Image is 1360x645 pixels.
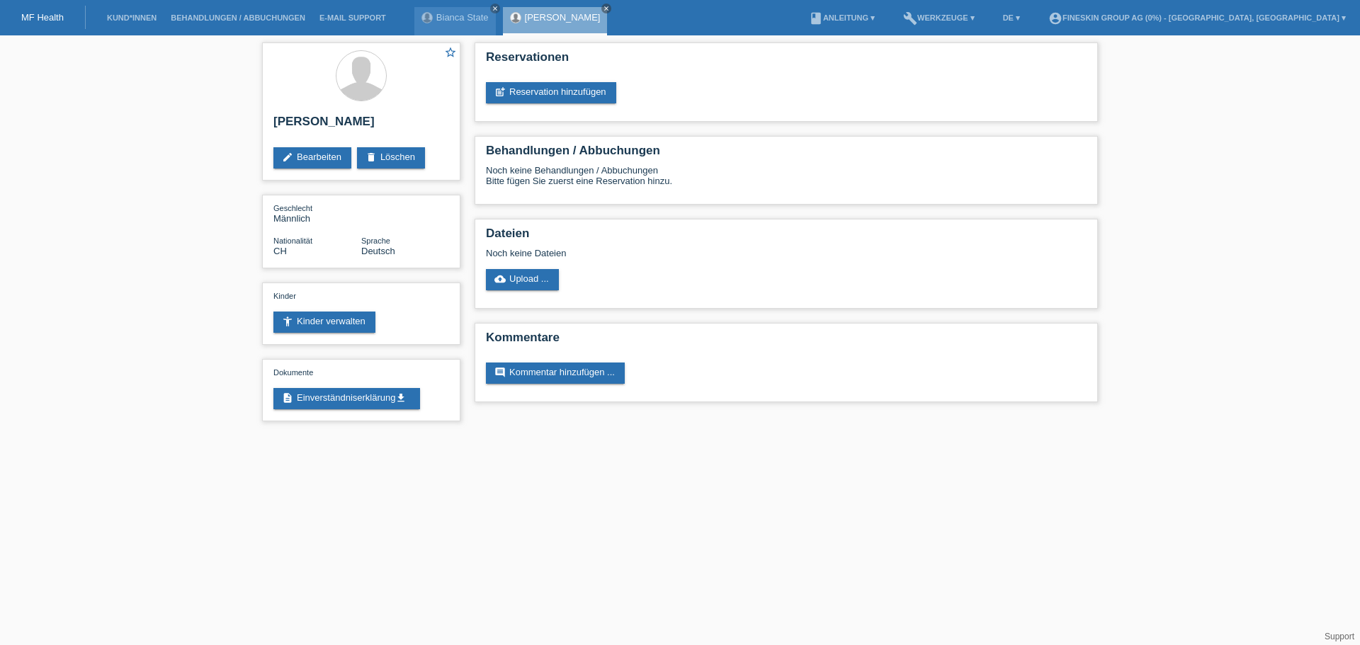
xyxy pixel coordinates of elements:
[395,392,407,404] i: get_app
[486,363,625,384] a: commentKommentar hinzufügen ...
[903,11,917,25] i: build
[486,227,1087,248] h2: Dateien
[312,13,393,22] a: E-Mail Support
[486,50,1087,72] h2: Reservationen
[273,388,420,409] a: descriptionEinverständniserklärungget_app
[273,292,296,300] span: Kinder
[1048,11,1062,25] i: account_circle
[494,273,506,285] i: cloud_upload
[492,5,499,12] i: close
[273,312,375,333] a: accessibility_newKinder verwalten
[282,392,293,404] i: description
[486,269,559,290] a: cloud_uploadUpload ...
[436,12,489,23] a: Bianca State
[273,147,351,169] a: editBearbeiten
[486,82,616,103] a: post_addReservation hinzufügen
[486,248,919,258] div: Noch keine Dateien
[361,246,395,256] span: Deutsch
[525,12,601,23] a: [PERSON_NAME]
[273,204,312,212] span: Geschlecht
[273,236,312,245] span: Nationalität
[273,202,361,224] div: Männlich
[494,86,506,98] i: post_add
[273,368,313,377] span: Dokumente
[365,152,377,163] i: delete
[444,46,457,59] i: star_border
[486,331,1087,352] h2: Kommentare
[357,147,425,169] a: deleteLöschen
[1325,632,1354,641] a: Support
[996,13,1027,22] a: DE ▾
[164,13,312,22] a: Behandlungen / Abbuchungen
[1041,13,1353,22] a: account_circleFineSkin Group AG (0%) - [GEOGRAPHIC_DATA], [GEOGRAPHIC_DATA] ▾
[273,246,287,256] span: Schweiz
[490,4,500,13] a: close
[100,13,164,22] a: Kund*innen
[603,5,610,12] i: close
[896,13,982,22] a: buildWerkzeuge ▾
[486,144,1087,165] h2: Behandlungen / Abbuchungen
[21,12,64,23] a: MF Health
[444,46,457,61] a: star_border
[282,316,293,327] i: accessibility_new
[494,367,506,378] i: comment
[809,11,823,25] i: book
[802,13,882,22] a: bookAnleitung ▾
[486,165,1087,197] div: Noch keine Behandlungen / Abbuchungen Bitte fügen Sie zuerst eine Reservation hinzu.
[273,115,449,136] h2: [PERSON_NAME]
[601,4,611,13] a: close
[282,152,293,163] i: edit
[361,236,390,245] span: Sprache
